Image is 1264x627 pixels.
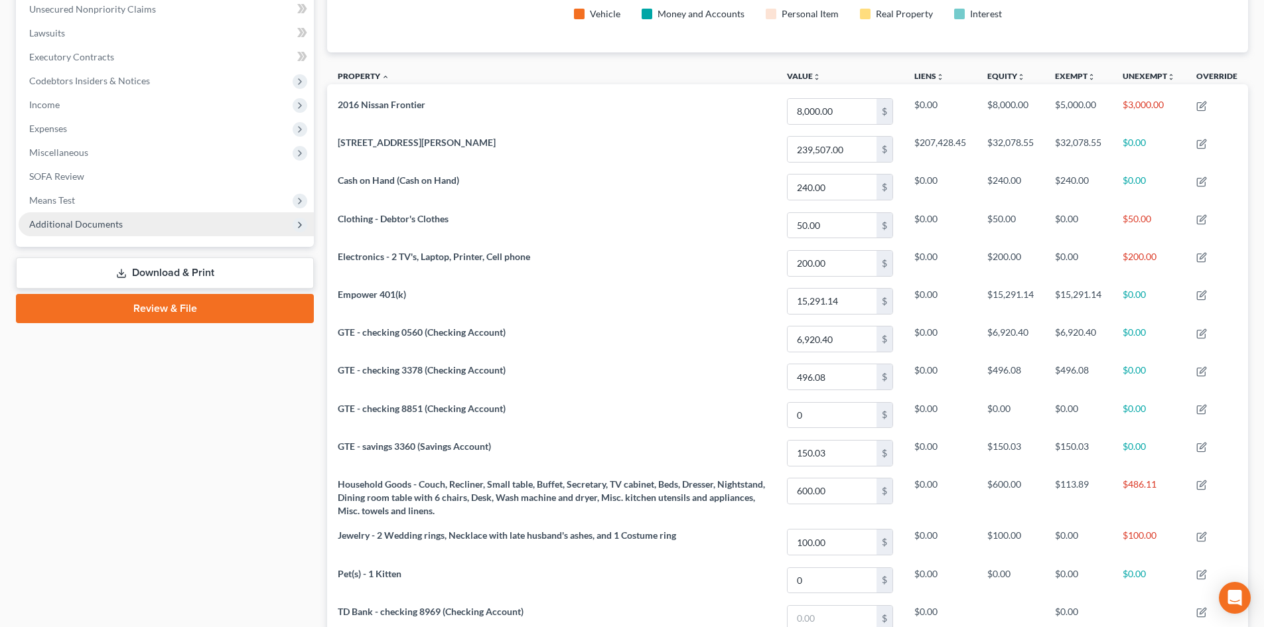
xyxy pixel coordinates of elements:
[1044,169,1112,206] td: $240.00
[1044,320,1112,358] td: $6,920.40
[1167,73,1175,81] i: unfold_more
[1055,71,1095,81] a: Exemptunfold_more
[1044,396,1112,434] td: $0.00
[788,403,877,428] input: 0.00
[904,320,977,358] td: $0.00
[1112,169,1186,206] td: $0.00
[1088,73,1095,81] i: unfold_more
[977,244,1044,282] td: $200.00
[1017,73,1025,81] i: unfold_more
[29,99,60,110] span: Income
[788,529,877,555] input: 0.00
[338,478,765,516] span: Household Goods - Couch, Recliner, Small table, Buffet, Secretary, TV cabinet, Beds, Dresser, Nig...
[29,171,84,182] span: SOFA Review
[338,606,524,617] span: TD Bank - checking 8969 (Checking Account)
[787,71,821,81] a: Valueunfold_more
[1112,131,1186,169] td: $0.00
[29,27,65,38] span: Lawsuits
[877,251,892,276] div: $
[338,213,449,224] span: Clothing - Debtor's Clothes
[338,251,530,262] span: Electronics - 2 TV's, Laptop, Printer, Cell phone
[877,364,892,389] div: $
[904,206,977,244] td: $0.00
[1044,206,1112,244] td: $0.00
[338,99,425,110] span: 2016 Nissan Frontier
[977,434,1044,472] td: $150.03
[29,147,88,158] span: Miscellaneous
[970,7,1002,21] div: Interest
[1112,561,1186,599] td: $0.00
[1112,472,1186,523] td: $486.11
[977,320,1044,358] td: $6,920.40
[877,441,892,466] div: $
[877,529,892,555] div: $
[904,472,977,523] td: $0.00
[904,131,977,169] td: $207,428.45
[877,174,892,200] div: $
[877,568,892,593] div: $
[977,523,1044,561] td: $100.00
[16,257,314,289] a: Download & Print
[904,523,977,561] td: $0.00
[338,71,389,81] a: Property expand_less
[877,478,892,504] div: $
[1044,523,1112,561] td: $0.00
[936,73,944,81] i: unfold_more
[338,289,406,300] span: Empower 401(k)
[338,174,459,186] span: Cash on Hand (Cash on Hand)
[914,71,944,81] a: Liensunfold_more
[788,364,877,389] input: 0.00
[977,169,1044,206] td: $240.00
[904,396,977,434] td: $0.00
[1044,434,1112,472] td: $150.03
[977,561,1044,599] td: $0.00
[338,137,496,148] span: [STREET_ADDRESS][PERSON_NAME]
[658,7,744,21] div: Money and Accounts
[1044,244,1112,282] td: $0.00
[19,45,314,69] a: Executory Contracts
[904,434,977,472] td: $0.00
[1123,71,1175,81] a: Unexemptunfold_more
[1044,358,1112,396] td: $496.08
[977,358,1044,396] td: $496.08
[877,213,892,238] div: $
[1044,282,1112,320] td: $15,291.14
[813,73,821,81] i: unfold_more
[590,7,620,21] div: Vehicle
[977,131,1044,169] td: $32,078.55
[1044,472,1112,523] td: $113.89
[1044,131,1112,169] td: $32,078.55
[19,21,314,45] a: Lawsuits
[1112,282,1186,320] td: $0.00
[29,218,123,230] span: Additional Documents
[19,165,314,188] a: SOFA Review
[338,364,506,376] span: GTE - checking 3378 (Checking Account)
[788,99,877,124] input: 0.00
[1044,92,1112,130] td: $5,000.00
[382,73,389,81] i: expand_less
[977,472,1044,523] td: $600.00
[338,441,491,452] span: GTE - savings 3360 (Savings Account)
[877,403,892,428] div: $
[788,568,877,593] input: 0.00
[1112,92,1186,130] td: $3,000.00
[788,441,877,466] input: 0.00
[977,206,1044,244] td: $50.00
[788,251,877,276] input: 0.00
[788,478,877,504] input: 0.00
[1112,523,1186,561] td: $100.00
[904,282,977,320] td: $0.00
[877,99,892,124] div: $
[977,282,1044,320] td: $15,291.14
[1186,63,1248,93] th: Override
[788,326,877,352] input: 0.00
[29,75,150,86] span: Codebtors Insiders & Notices
[904,561,977,599] td: $0.00
[788,289,877,314] input: 0.00
[1112,396,1186,434] td: $0.00
[876,7,933,21] div: Real Property
[1219,582,1251,614] div: Open Intercom Messenger
[977,396,1044,434] td: $0.00
[16,294,314,323] a: Review & File
[877,326,892,352] div: $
